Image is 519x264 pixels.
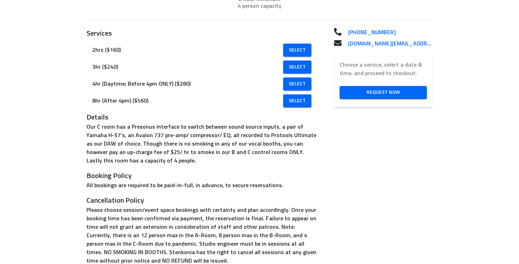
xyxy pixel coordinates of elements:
[86,171,317,181] h3: Booking Policy
[86,92,317,109] div: 8hr (After 4pm) ($560)
[86,195,317,206] h3: Cancellation Policy
[289,80,306,88] span: Select
[289,46,306,55] span: Select
[283,44,311,57] a: Select
[92,46,284,54] span: 2hrs ($160)
[86,59,317,75] div: 3hr ($240)
[342,28,432,37] a: [PHONE_NUMBER]
[340,86,427,99] a: Request Now
[342,39,432,48] a: [DOMAIN_NAME][EMAIL_ADDRESS][DOMAIN_NAME]
[283,78,311,91] a: Select
[86,75,317,92] div: 4hr (Daytime; Before 4pm ONLY) ($280)
[86,181,317,190] p: All bookings are required to be paid-in-full, in advance, to secure reservations.
[86,28,317,39] h3: Services
[289,97,306,105] span: Select
[86,112,317,123] h3: Details
[92,97,284,105] span: 8hr (After 4pm) ($560)
[92,80,284,88] span: 4hr (Daytime; Before 4pm ONLY) ($280)
[345,88,421,97] span: Request Now
[283,61,311,74] a: Select
[289,63,306,72] span: Select
[86,123,317,165] p: Our C room has a Presonus interface to switch between sound source inputs, a pair of Yamaha H-S7’...
[340,61,427,78] label: Choose a service, select a date & time, and proceed to checkout.
[86,42,317,59] div: 2hrs ($160)
[92,63,284,71] span: 3hr ($240)
[283,94,311,108] a: Select
[86,2,432,10] p: 4 person capacity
